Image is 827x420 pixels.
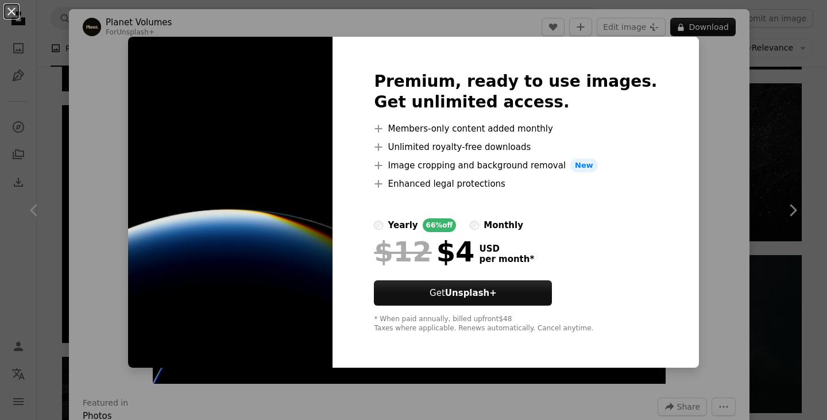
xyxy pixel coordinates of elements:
div: yearly [388,218,418,232]
div: 66% off [423,218,457,232]
input: monthly [470,221,479,230]
strong: Unsplash+ [445,288,497,298]
button: GetUnsplash+ [374,280,552,306]
span: USD [479,244,534,254]
li: Unlimited royalty-free downloads [374,140,657,154]
li: Members-only content added monthly [374,122,657,136]
span: New [570,159,598,172]
li: Image cropping and background removal [374,159,657,172]
div: $4 [374,237,474,267]
div: monthly [484,218,523,232]
span: per month * [479,254,534,264]
h2: Premium, ready to use images. Get unlimited access. [374,71,657,113]
input: yearly66%off [374,221,383,230]
span: $12 [374,237,431,267]
div: * When paid annually, billed upfront $48 Taxes where applicable. Renews automatically. Cancel any... [374,315,657,333]
li: Enhanced legal protections [374,177,657,191]
img: premium_photo-1686064771021-fbd6e301a0e4 [128,37,333,368]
